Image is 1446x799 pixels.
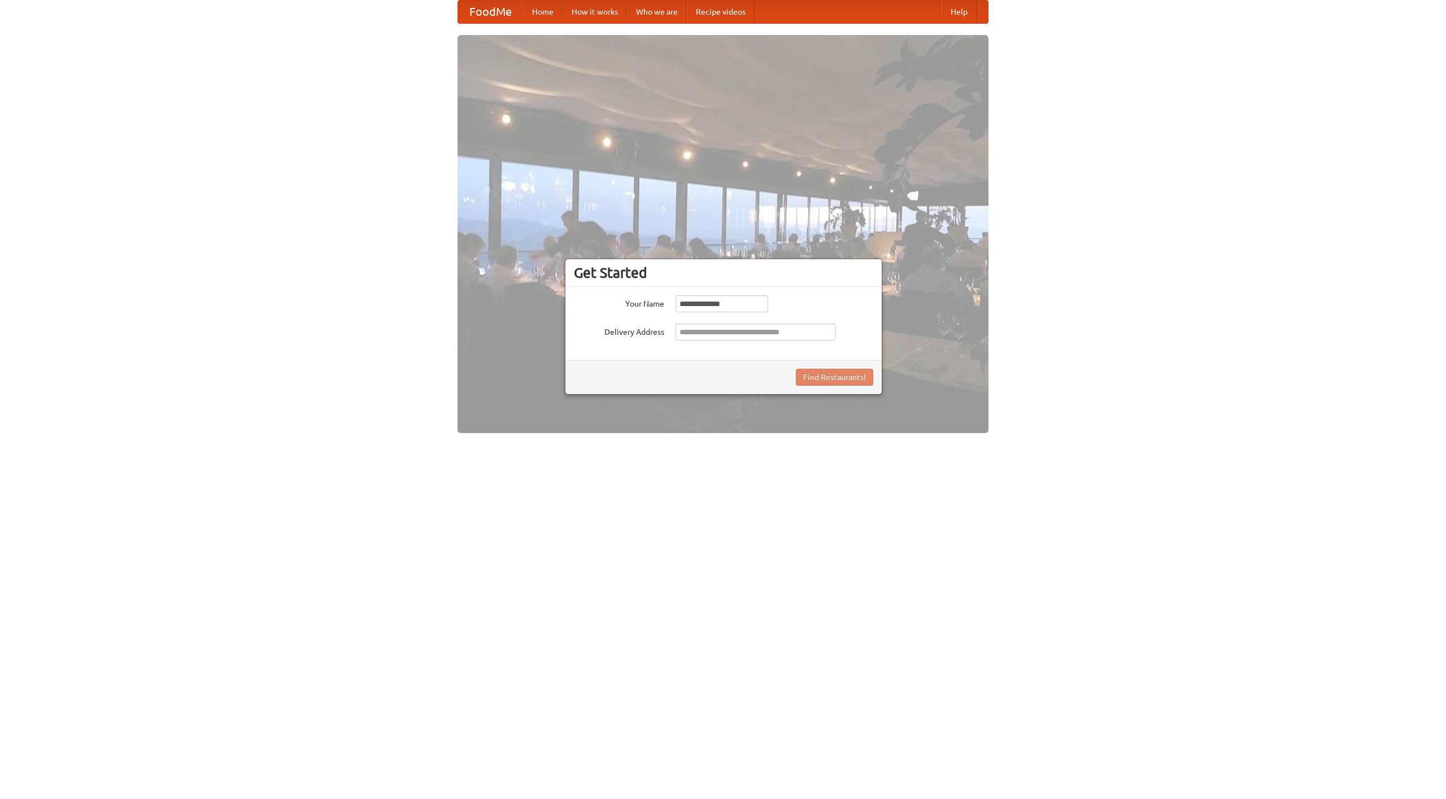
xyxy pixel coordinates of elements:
h3: Get Started [574,264,873,281]
label: Delivery Address [574,324,664,338]
a: How it works [563,1,627,23]
a: FoodMe [458,1,523,23]
a: Home [523,1,563,23]
a: Recipe videos [687,1,755,23]
a: Who we are [627,1,687,23]
button: Find Restaurants! [796,369,873,386]
a: Help [942,1,977,23]
label: Your Name [574,295,664,309]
